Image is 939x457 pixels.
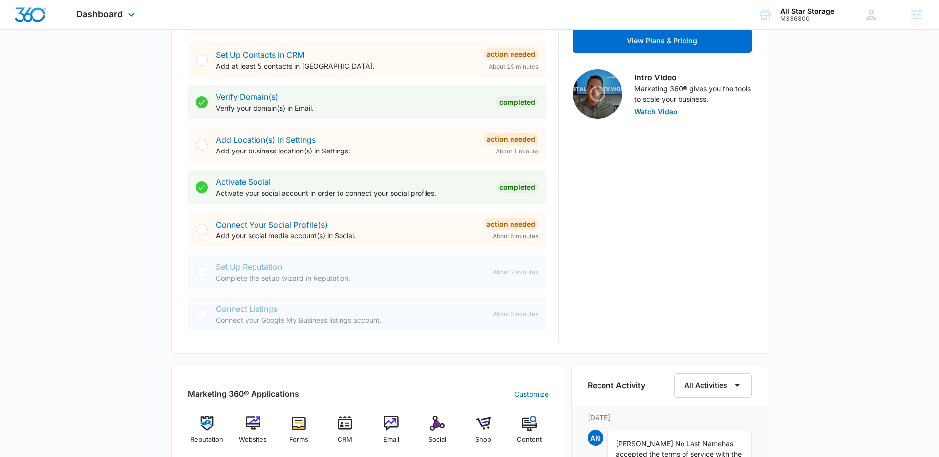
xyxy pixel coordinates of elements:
[588,412,752,423] p: [DATE]
[484,48,538,60] div: Action Needed
[338,435,352,445] span: CRM
[28,16,49,24] div: v 4.0.25
[234,416,272,452] a: Websites
[475,435,491,445] span: Shop
[511,416,549,452] a: Content
[16,26,24,34] img: website_grey.svg
[99,58,107,66] img: tab_keywords_by_traffic_grey.svg
[216,135,316,145] a: Add Location(s) in Settings
[484,133,538,145] div: Action Needed
[216,61,476,71] p: Add at least 5 contacts in [GEOGRAPHIC_DATA].
[188,416,226,452] a: Reputation
[634,72,752,83] h3: Intro Video
[464,416,503,452] a: Shop
[16,16,24,24] img: logo_orange.svg
[780,15,834,22] div: account id
[588,380,645,391] h6: Recent Activity
[517,435,542,445] span: Content
[428,435,446,445] span: Social
[573,29,752,53] button: View Plans & Pricing
[239,435,267,445] span: Websites
[493,268,538,277] span: About 2 minutes
[573,69,622,119] img: Intro Video
[418,416,456,452] a: Social
[496,96,538,108] div: Completed
[216,50,304,60] a: Set Up Contacts in CRM
[616,439,722,448] span: [PERSON_NAME] No Last Name
[190,435,223,445] span: Reputation
[489,62,538,71] span: About 15 minutes
[514,389,549,399] a: Customize
[493,232,538,241] span: About 5 minutes
[110,59,168,65] div: Keywords by Traffic
[216,188,488,198] p: Activate your social account in order to connect your social profiles.
[674,373,752,398] button: All Activities
[383,435,399,445] span: Email
[26,26,109,34] div: Domain: [DOMAIN_NAME]
[216,315,485,325] p: Connect your Google My Business listings account.
[216,146,476,156] p: Add your business location(s) in Settings.
[188,388,299,400] h2: Marketing 360® Applications
[38,59,89,65] div: Domain Overview
[326,416,364,452] a: CRM
[496,181,538,193] div: Completed
[280,416,318,452] a: Forms
[634,83,752,104] p: Marketing 360® gives you the tools to scale your business.
[289,435,308,445] span: Forms
[216,230,476,241] p: Add your social media account(s) in Social.
[216,220,328,229] a: Connect Your Social Profile(s)
[496,147,538,156] span: About 1 minute
[484,218,538,230] div: Action Needed
[780,7,834,15] div: account name
[216,177,271,187] a: Activate Social
[216,92,278,102] a: Verify Domain(s)
[216,103,488,113] p: Verify your domain(s) in Email.
[493,310,538,319] span: About 5 minutes
[588,430,603,446] span: AN
[372,416,411,452] a: Email
[216,273,485,283] p: Complete the setup wizard in Reputation.
[76,9,123,19] span: Dashboard
[27,58,35,66] img: tab_domain_overview_orange.svg
[634,108,678,115] button: Watch Video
